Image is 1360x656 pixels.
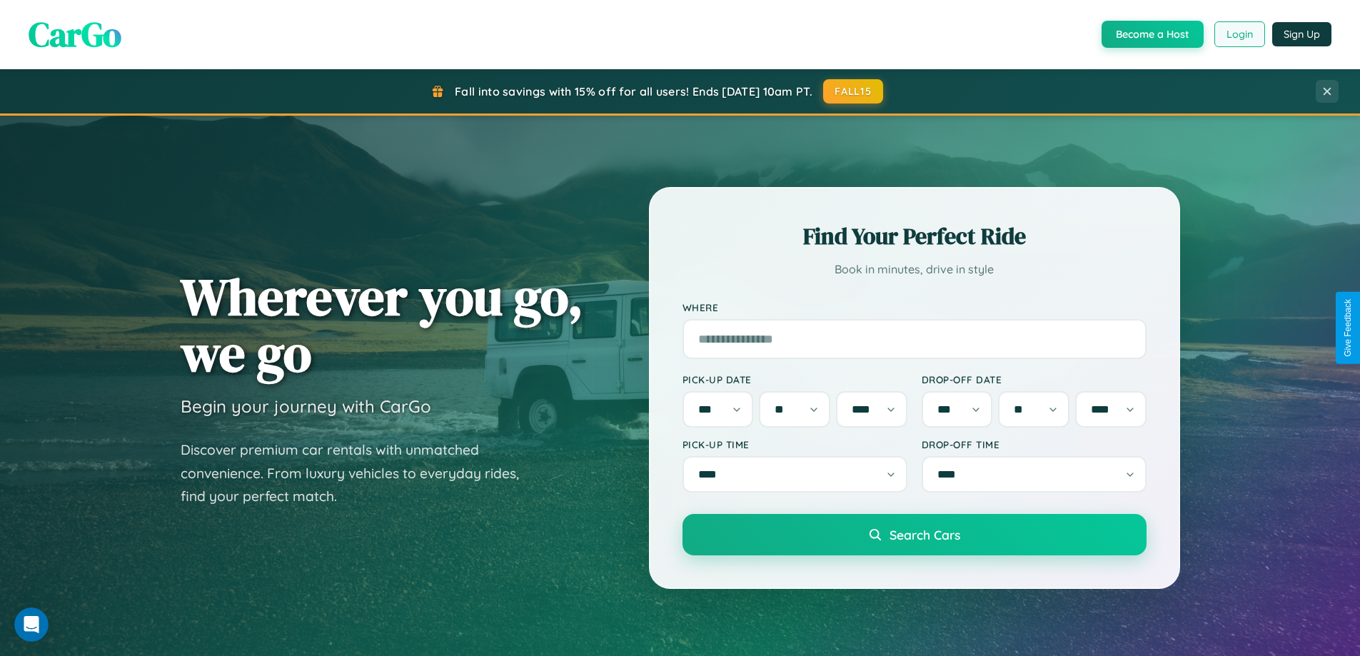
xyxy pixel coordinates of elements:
p: Book in minutes, drive in style [682,259,1147,280]
iframe: Intercom live chat [14,607,49,642]
button: Sign Up [1272,22,1331,46]
h1: Wherever you go, we go [181,268,583,381]
h2: Find Your Perfect Ride [682,221,1147,252]
label: Drop-off Time [922,438,1147,450]
button: Become a Host [1102,21,1204,48]
label: Pick-up Date [682,373,907,385]
button: Login [1214,21,1265,47]
label: Where [682,301,1147,313]
span: Fall into savings with 15% off for all users! Ends [DATE] 10am PT. [455,84,812,99]
h3: Begin your journey with CarGo [181,395,431,417]
span: Search Cars [890,527,960,543]
div: Give Feedback [1343,299,1353,357]
label: Drop-off Date [922,373,1147,385]
p: Discover premium car rentals with unmatched convenience. From luxury vehicles to everyday rides, ... [181,438,538,508]
button: Search Cars [682,514,1147,555]
button: FALL15 [823,79,883,104]
span: CarGo [29,11,121,58]
label: Pick-up Time [682,438,907,450]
